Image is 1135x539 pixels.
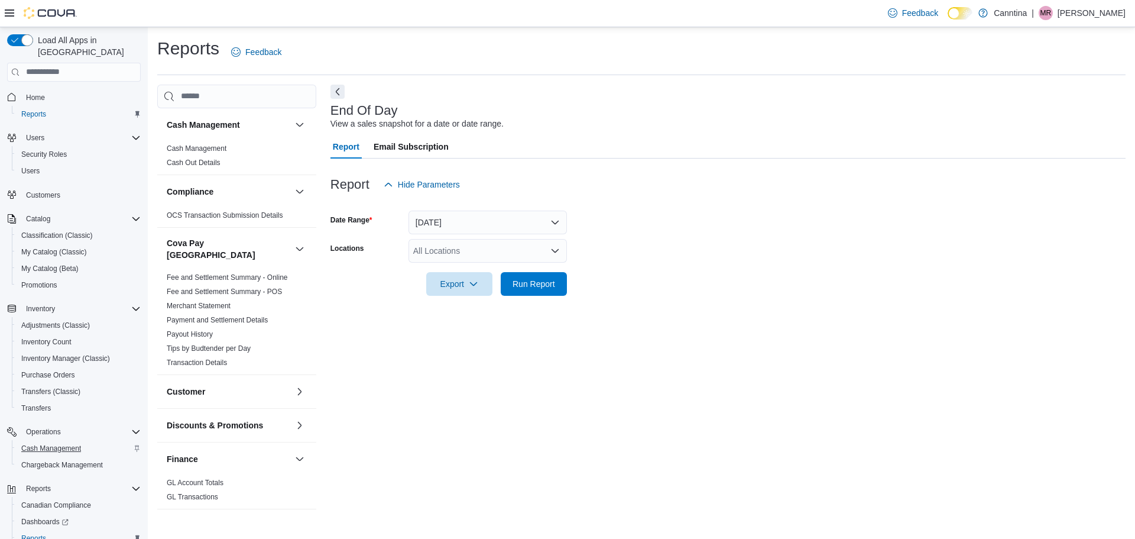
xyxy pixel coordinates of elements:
div: Compliance [157,208,316,227]
h3: End Of Day [330,104,398,118]
a: Cash Out Details [167,159,220,167]
span: Users [26,133,44,143]
button: Open list of options [550,246,560,256]
button: Customer [293,385,307,399]
img: Cova [24,7,77,19]
a: Purchase Orders [17,368,80,382]
span: Operations [21,425,141,439]
button: Canadian Compliance [12,497,145,514]
span: Load All Apps in [GEOGRAPHIC_DATA] [33,34,141,58]
button: Chargeback Management [12,457,145,473]
button: Cova Pay [GEOGRAPHIC_DATA] [167,237,290,261]
a: Adjustments (Classic) [17,318,95,333]
div: View a sales snapshot for a date or date range. [330,118,504,130]
input: Dark Mode [948,7,972,20]
p: Canntina [994,6,1027,20]
button: Promotions [12,277,145,293]
span: GL Transactions [167,492,218,502]
span: Feedback [245,46,281,58]
a: Customers [21,188,65,202]
button: My Catalog (Classic) [12,244,145,260]
button: Discounts & Promotions [167,419,290,431]
span: Report [333,135,359,159]
button: Operations [21,425,66,439]
button: My Catalog (Beta) [12,260,145,277]
span: Promotions [17,278,141,292]
button: Cash Management [293,118,307,132]
button: Transfers [12,400,145,417]
span: Security Roles [21,150,67,159]
a: My Catalog (Beta) [17,262,83,276]
a: Cash Management [17,441,86,456]
span: Users [17,164,141,178]
div: Matthew Reddy [1039,6,1053,20]
button: Security Roles [12,146,145,163]
span: Customers [21,188,141,202]
button: Users [2,130,145,146]
a: GL Account Totals [167,479,223,487]
a: Feedback [226,40,286,64]
span: Transfers (Classic) [17,385,141,399]
p: | [1032,6,1034,20]
button: Cova Pay [GEOGRAPHIC_DATA] [293,242,307,256]
h3: Discounts & Promotions [167,419,263,431]
button: Users [12,163,145,179]
h3: Compliance [167,186,213,198]
span: Inventory Manager (Classic) [17,351,141,366]
a: Canadian Compliance [17,498,96,512]
button: Catalog [21,212,55,226]
a: Tips by Budtender per Day [167,344,251,353]
span: Adjustments (Classic) [21,321,90,330]
a: Users [17,164,44,178]
button: Discounts & Promotions [293,418,307,433]
a: Security Roles [17,147,72,162]
span: Reports [17,107,141,121]
span: Reports [26,484,51,493]
span: My Catalog (Classic) [21,247,87,257]
button: Run Report [501,272,567,296]
button: Reports [2,480,145,497]
button: [DATE] [408,211,567,234]
span: Transfers [17,401,141,415]
span: My Catalog (Beta) [21,264,79,273]
span: Cash Management [167,144,226,153]
button: Catalog [2,211,145,227]
span: MR [1040,6,1052,20]
span: Purchase Orders [17,368,141,382]
button: Reports [21,482,56,496]
button: Home [2,89,145,106]
span: Payment and Settlement Details [167,315,268,325]
span: Feedback [902,7,938,19]
span: Transfers [21,404,51,413]
span: Canadian Compliance [21,501,91,510]
button: Inventory Manager (Classic) [12,350,145,367]
button: Adjustments (Classic) [12,317,145,334]
span: Classification (Classic) [21,231,93,240]
button: Cash Management [167,119,290,131]
button: Inventory Count [12,334,145,350]
a: GL Transactions [167,493,218,501]
button: Finance [293,452,307,466]
a: Home [21,91,50,105]
button: Reports [12,106,145,122]
a: Payment and Settlement Details [167,316,268,324]
span: Security Roles [17,147,141,162]
span: My Catalog (Classic) [17,245,141,259]
a: Classification (Classic) [17,228,98,243]
button: Users [21,131,49,145]
h1: Reports [157,37,219,60]
span: Catalog [21,212,141,226]
span: Reports [21,109,46,119]
a: Fee and Settlement Summary - Online [167,273,288,282]
span: Email Subscription [374,135,449,159]
h3: Customer [167,386,205,398]
span: Purchase Orders [21,370,75,380]
button: Next [330,85,345,99]
span: Operations [26,427,61,437]
span: Fee and Settlement Summary - POS [167,287,282,296]
p: [PERSON_NAME] [1058,6,1126,20]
